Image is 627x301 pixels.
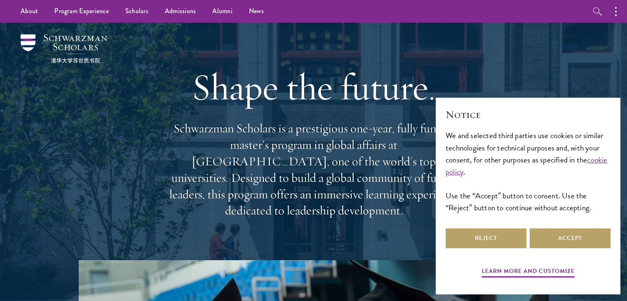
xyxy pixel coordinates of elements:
a: cookie policy [446,154,608,178]
button: Learn more and customize [482,266,575,279]
h2: Notice [446,108,611,122]
img: Schwarzman Scholars [21,34,107,63]
button: Reject [446,228,526,248]
h1: Shape the future. [165,64,462,110]
div: We and selected third parties use cookies or similar technologies for technical purposes and, wit... [446,129,611,213]
button: Accept [530,228,611,248]
p: Schwarzman Scholars is a prestigious one-year, fully funded master’s program in global affairs at... [165,120,462,219]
